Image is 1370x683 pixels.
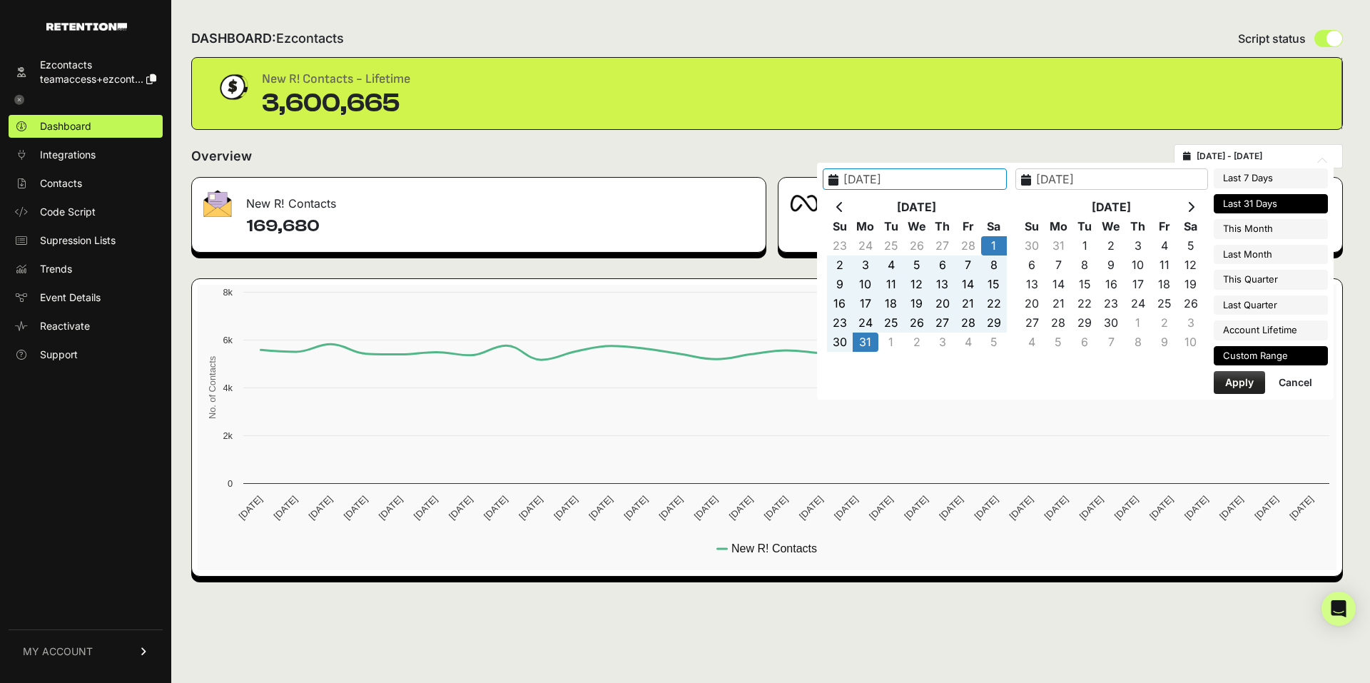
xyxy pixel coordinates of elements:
[972,494,1000,522] text: [DATE]
[276,31,344,46] span: Ezcontacts
[955,217,981,236] th: Fr
[46,23,127,31] img: Retention.com
[223,335,233,345] text: 6k
[1151,217,1177,236] th: Fr
[1072,275,1098,294] td: 15
[40,348,78,362] span: Support
[904,333,930,352] td: 2
[832,494,860,522] text: [DATE]
[904,275,930,294] td: 12
[853,256,878,275] td: 3
[904,217,930,236] th: We
[1072,236,1098,256] td: 1
[40,58,156,72] div: Ezcontacts
[1019,236,1045,256] td: 30
[1321,592,1356,626] div: Open Intercom Messenger
[1214,295,1328,315] li: Last Quarter
[1177,236,1204,256] td: 5
[797,494,825,522] text: [DATE]
[223,383,233,393] text: 4k
[40,205,96,219] span: Code Script
[9,54,163,91] a: Ezcontacts teamaccess+ezcont...
[1177,313,1204,333] td: 3
[1125,275,1151,294] td: 17
[955,236,981,256] td: 28
[937,494,965,522] text: [DATE]
[9,115,163,138] a: Dashboard
[878,333,904,352] td: 1
[1098,294,1125,313] td: 23
[621,494,649,522] text: [DATE]
[1177,256,1204,275] td: 12
[1098,333,1125,352] td: 7
[853,236,878,256] td: 24
[1214,194,1328,214] li: Last 31 Days
[40,319,90,333] span: Reactivate
[1008,494,1035,522] text: [DATE]
[1214,346,1328,366] li: Custom Range
[9,629,163,673] a: MY ACCOUNT
[930,313,955,333] td: 27
[1019,217,1045,236] th: Su
[1125,333,1151,352] td: 8
[853,275,878,294] td: 10
[223,430,233,441] text: 2k
[1214,371,1265,394] button: Apply
[412,494,440,522] text: [DATE]
[904,313,930,333] td: 26
[1072,313,1098,333] td: 29
[40,233,116,248] span: Supression Lists
[778,178,1342,221] div: Meta Audience
[1214,168,1328,188] li: Last 7 Days
[762,494,790,522] text: [DATE]
[1045,313,1072,333] td: 28
[1042,494,1070,522] text: [DATE]
[1045,294,1072,313] td: 21
[1177,217,1204,236] th: Sa
[981,313,1007,333] td: 29
[9,343,163,366] a: Support
[930,256,955,275] td: 6
[1072,217,1098,236] th: Tu
[207,356,218,419] text: No. of Contacts
[1098,217,1125,236] th: We
[1072,256,1098,275] td: 8
[1177,294,1204,313] td: 26
[40,148,96,162] span: Integrations
[827,275,853,294] td: 9
[9,143,163,166] a: Integrations
[1112,494,1140,522] text: [DATE]
[1151,275,1177,294] td: 18
[878,275,904,294] td: 11
[955,333,981,352] td: 4
[853,217,878,236] th: Mo
[517,494,544,522] text: [DATE]
[930,236,955,256] td: 27
[827,236,853,256] td: 23
[981,256,1007,275] td: 8
[236,494,264,522] text: [DATE]
[853,333,878,352] td: 31
[1019,294,1045,313] td: 20
[1125,236,1151,256] td: 3
[878,236,904,256] td: 25
[1045,275,1072,294] td: 14
[1267,371,1324,394] button: Cancel
[878,313,904,333] td: 25
[1098,275,1125,294] td: 16
[1252,494,1280,522] text: [DATE]
[1151,256,1177,275] td: 11
[955,256,981,275] td: 7
[904,294,930,313] td: 19
[1098,256,1125,275] td: 9
[552,494,579,522] text: [DATE]
[9,229,163,252] a: Supression Lists
[447,494,475,522] text: [DATE]
[1045,217,1072,236] th: Mo
[853,198,981,217] th: [DATE]
[1214,320,1328,340] li: Account Lifetime
[191,29,344,49] h2: DASHBOARD:
[1045,333,1072,352] td: 5
[1045,198,1178,217] th: [DATE]
[930,294,955,313] td: 20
